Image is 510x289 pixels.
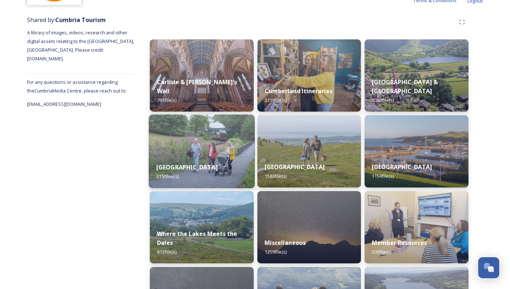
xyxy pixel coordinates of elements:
[265,239,306,247] strong: Miscellaneous
[372,249,391,255] span: 500 file(s)
[372,173,394,179] span: 1154 file(s)
[157,249,176,255] span: 813 file(s)
[372,163,432,171] strong: [GEOGRAPHIC_DATA]
[365,115,468,187] img: Whitehaven-283.jpg
[257,191,361,263] img: Blea%2520Tarn%2520Star-Lapse%2520Loop.jpg
[265,163,325,171] strong: [GEOGRAPHIC_DATA]
[372,239,427,247] strong: Member Resources
[157,78,237,95] strong: Carlisle & [PERSON_NAME]'s Wall
[149,115,254,188] img: PM204584.jpg
[265,173,287,179] span: 1583 file(s)
[27,101,101,107] span: [EMAIL_ADDRESS][DOMAIN_NAME]
[265,87,332,95] strong: Cumberland Itineraries
[372,97,394,103] span: 1020 file(s)
[27,16,106,24] span: Shared by:
[156,163,218,171] strong: [GEOGRAPHIC_DATA]
[27,29,135,62] span: A library of images, videos, research and other digital assets relating to the [GEOGRAPHIC_DATA],...
[55,16,106,24] strong: Cumbria Tourism
[365,39,468,112] img: Hartsop-222.jpg
[365,191,468,263] img: 29343d7f-989b-46ee-a888-b1a2ee1c48eb.jpg
[156,173,179,180] span: 2150 file(s)
[157,230,237,247] strong: Where the Lakes Meets the Dales
[27,79,127,94] span: For any questions or assistance regarding the Cumbria Media Centre, please reach out to:
[372,78,438,95] strong: [GEOGRAPHIC_DATA] & [GEOGRAPHIC_DATA]
[478,257,499,278] button: Open Chat
[265,249,287,255] span: 1259 file(s)
[257,39,361,112] img: 8ef860cd-d990-4a0f-92be-bf1f23904a73.jpg
[257,115,361,187] img: Grange-over-sands-rail-250.jpg
[157,97,176,103] span: 791 file(s)
[150,39,254,112] img: Carlisle-couple-176.jpg
[150,191,254,263] img: Attract%2520and%2520Disperse%2520%28274%2520of%25201364%29.jpg
[265,97,287,103] span: 2219 file(s)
